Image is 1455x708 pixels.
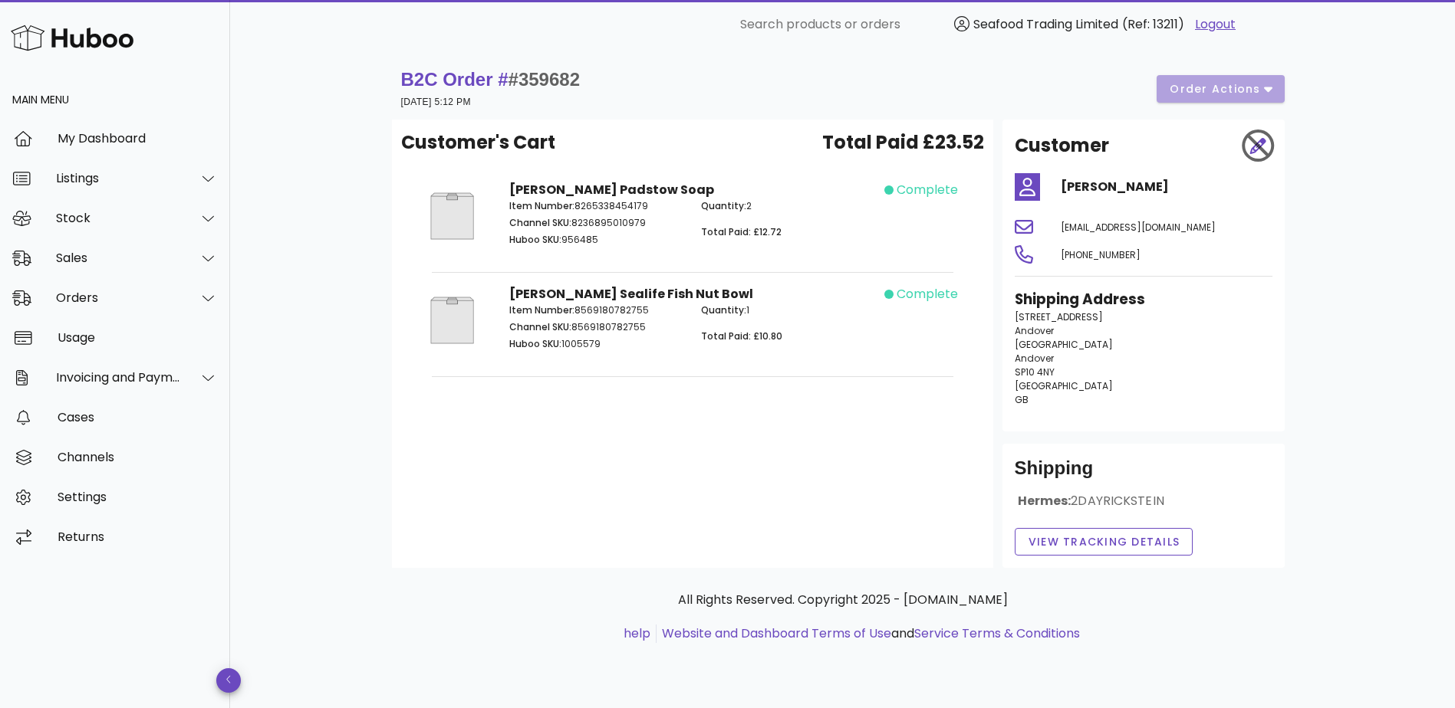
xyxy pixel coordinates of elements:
[401,129,555,156] span: Customer's Cart
[413,285,491,356] img: Product Image
[701,329,782,343] span: Total Paid: £10.80
[58,529,218,544] div: Returns
[509,233,683,247] p: 956485
[401,69,581,90] strong: B2C Order #
[413,181,491,251] img: Product Image
[701,303,875,317] p: 1
[822,129,984,156] span: Total Paid £23.52
[509,233,561,246] span: Huboo SKU:
[509,69,580,90] span: #359682
[1015,289,1272,310] h3: Shipping Address
[509,337,683,351] p: 1005579
[509,337,561,350] span: Huboo SKU:
[509,199,574,212] span: Item Number:
[509,216,683,230] p: 8236895010979
[897,181,958,199] span: complete
[657,624,1080,643] li: and
[58,131,218,146] div: My Dashboard
[509,320,571,333] span: Channel SKU:
[509,303,683,317] p: 8569180782755
[973,15,1118,33] span: Seafood Trading Limited
[1015,310,1103,323] span: [STREET_ADDRESS]
[1015,324,1054,337] span: Andover
[1015,352,1054,365] span: Andover
[1015,528,1193,556] button: View Tracking details
[701,199,875,213] p: 2
[1122,15,1184,33] span: (Ref: 13211)
[58,410,218,424] div: Cases
[1061,248,1141,261] span: [PHONE_NUMBER]
[1015,338,1113,351] span: [GEOGRAPHIC_DATA]
[662,624,891,642] a: Website and Dashboard Terms of Use
[701,225,782,238] span: Total Paid: £12.72
[1015,393,1029,406] span: GB
[58,490,218,504] div: Settings
[1061,221,1216,234] span: [EMAIL_ADDRESS][DOMAIN_NAME]
[1015,365,1055,379] span: SP10 4NY
[401,97,471,107] small: [DATE] 5:12 PM
[509,199,683,213] p: 8265338454179
[58,330,218,345] div: Usage
[509,181,714,198] strong: [PERSON_NAME] Padstow Soap
[56,211,181,225] div: Stock
[509,285,753,303] strong: [PERSON_NAME] Sealife Fish Nut Bowl
[701,303,746,316] span: Quantity:
[56,290,181,305] div: Orders
[11,21,133,54] img: Huboo Logo
[509,216,571,229] span: Channel SKU:
[1071,492,1164,510] span: 2DAYRICKSTEIN
[914,624,1080,642] a: Service Terms & Conditions
[1061,178,1272,196] h4: [PERSON_NAME]
[1015,132,1109,159] h2: Customer
[1015,456,1272,493] div: Shipping
[701,199,746,212] span: Quantity:
[58,450,218,464] div: Channels
[1015,493,1272,522] div: Hermes:
[897,285,958,303] span: complete
[509,320,683,334] p: 8569180782755
[1028,534,1180,550] span: View Tracking details
[56,370,181,385] div: Invoicing and Payments
[56,171,181,185] div: Listings
[1195,15,1236,34] a: Logout
[404,591,1282,609] p: All Rights Reserved. Copyright 2025 - [DOMAIN_NAME]
[56,251,181,265] div: Sales
[1015,379,1113,392] span: [GEOGRAPHIC_DATA]
[509,303,574,316] span: Item Number:
[624,624,650,642] a: help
